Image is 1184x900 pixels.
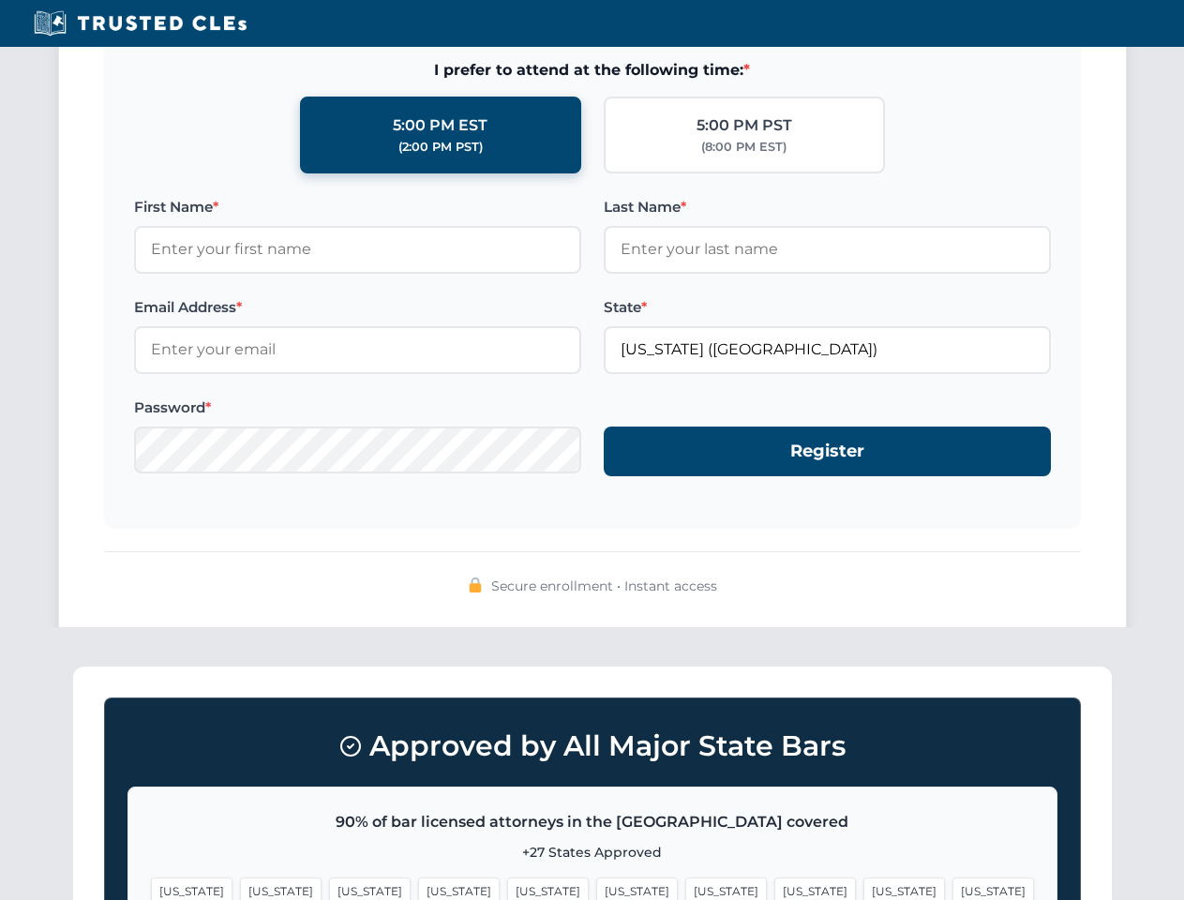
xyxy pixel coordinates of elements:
[134,326,581,373] input: Enter your email
[134,226,581,273] input: Enter your first name
[468,577,483,592] img: 🔒
[28,9,252,37] img: Trusted CLEs
[134,397,581,419] label: Password
[491,576,717,596] span: Secure enrollment • Instant access
[393,113,487,138] div: 5:00 PM EST
[151,842,1034,862] p: +27 States Approved
[151,810,1034,834] p: 90% of bar licensed attorneys in the [GEOGRAPHIC_DATA] covered
[701,138,787,157] div: (8:00 PM EST)
[134,296,581,319] label: Email Address
[134,196,581,218] label: First Name
[398,138,483,157] div: (2:00 PM PST)
[604,226,1051,273] input: Enter your last name
[697,113,792,138] div: 5:00 PM PST
[604,326,1051,373] input: Florida (FL)
[604,296,1051,319] label: State
[134,58,1051,82] span: I prefer to attend at the following time:
[604,427,1051,476] button: Register
[604,196,1051,218] label: Last Name
[127,721,1057,772] h3: Approved by All Major State Bars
